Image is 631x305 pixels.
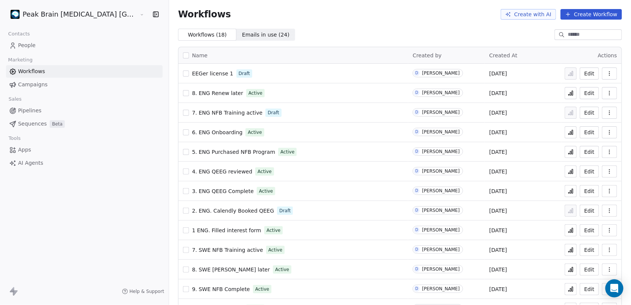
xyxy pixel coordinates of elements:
span: 8. SWE [PERSON_NAME] later [192,267,270,273]
div: D [415,70,418,76]
span: Active [267,227,280,234]
a: 2. ENG. Calendly Booked QEEG [192,207,274,215]
span: [DATE] [489,129,507,136]
span: AI Agents [18,159,43,167]
a: Apps [6,144,163,156]
a: Campaigns [6,78,163,91]
span: Actions [598,52,617,58]
span: 7. ENG NFB Training active [192,110,262,116]
button: Edit [580,107,599,119]
div: D [415,168,418,174]
span: People [18,41,36,49]
span: [DATE] [489,70,507,77]
span: EEGer license 1 [192,71,233,77]
span: Sales [5,93,25,105]
span: 3. ENG QEEG Complete [192,188,254,194]
span: Active [258,168,271,175]
span: 4. ENG QEEG reviewed [192,169,252,175]
span: 9. SWE NFB Complete [192,286,250,292]
div: [PERSON_NAME] [422,149,460,154]
span: Apps [18,146,31,154]
span: Workflows [178,9,231,20]
img: Peak%20brain.png [11,10,20,19]
span: [DATE] [489,227,507,234]
div: D [415,149,418,155]
div: [PERSON_NAME] [422,188,460,193]
span: 8. ENG Renew later [192,90,243,96]
a: 3. ENG QEEG Complete [192,187,254,195]
button: Edit [580,185,599,197]
span: 5. ENG Purchased NFB Program [192,149,275,155]
span: 2. ENG. Calendly Booked QEEG [192,208,274,214]
button: Edit [580,67,599,80]
a: 1 ENG. Filled interest form [192,227,261,234]
button: Create with AI [501,9,556,20]
a: Help & Support [122,288,164,294]
a: 4. ENG QEEG reviewed [192,168,252,175]
div: D [415,227,418,233]
div: [PERSON_NAME] [422,169,460,174]
span: Draft [279,207,291,214]
button: Edit [580,146,599,158]
button: Edit [580,126,599,138]
div: [PERSON_NAME] [422,208,460,213]
span: [DATE] [489,266,507,273]
button: Edit [580,244,599,256]
span: Contacts [5,28,33,40]
span: Draft [239,70,250,77]
span: [DATE] [489,168,507,175]
a: Edit [580,205,599,217]
div: D [415,90,418,96]
div: [PERSON_NAME] [422,110,460,115]
a: EEGer license 1 [192,70,233,77]
div: [PERSON_NAME] [422,227,460,233]
a: 5. ENG Purchased NFB Program [192,148,275,156]
span: [DATE] [489,246,507,254]
span: [DATE] [489,187,507,195]
a: 6. ENG Onboarding [192,129,242,136]
span: [DATE] [489,285,507,293]
span: [DATE] [489,89,507,97]
a: 8. SWE [PERSON_NAME] later [192,266,270,273]
button: Create Workflow [561,9,622,20]
div: [PERSON_NAME] [422,247,460,252]
a: 7. ENG NFB Training active [192,109,262,116]
span: 6. ENG Onboarding [192,129,242,135]
div: D [415,129,418,135]
div: D [415,188,418,194]
div: D [415,266,418,272]
a: SequencesBeta [6,118,163,130]
span: Active [248,129,262,136]
a: People [6,39,163,52]
span: Workflows [18,67,45,75]
span: Active [255,286,269,293]
span: Peak Brain [MEDICAL_DATA] [GEOGRAPHIC_DATA] AB [23,9,138,19]
button: Edit [580,224,599,236]
div: [PERSON_NAME] [422,267,460,272]
button: Edit [580,166,599,178]
span: [DATE] [489,148,507,156]
div: D [415,247,418,253]
div: Open Intercom Messenger [605,279,623,297]
span: Name [192,52,207,60]
span: [DATE] [489,207,507,215]
span: 7. SWE NFB Training active [192,247,263,253]
span: Created At [489,52,518,58]
div: [PERSON_NAME] [422,129,460,135]
a: 8. ENG Renew later [192,89,243,97]
div: D [415,286,418,292]
button: Edit [580,264,599,276]
span: Sequences [18,120,47,128]
span: Emails in use ( 24 ) [242,31,290,39]
button: Edit [580,87,599,99]
div: [PERSON_NAME] [422,90,460,95]
span: Pipelines [18,107,41,115]
span: Active [259,188,273,195]
button: Peak Brain [MEDICAL_DATA] [GEOGRAPHIC_DATA] AB [9,8,134,21]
